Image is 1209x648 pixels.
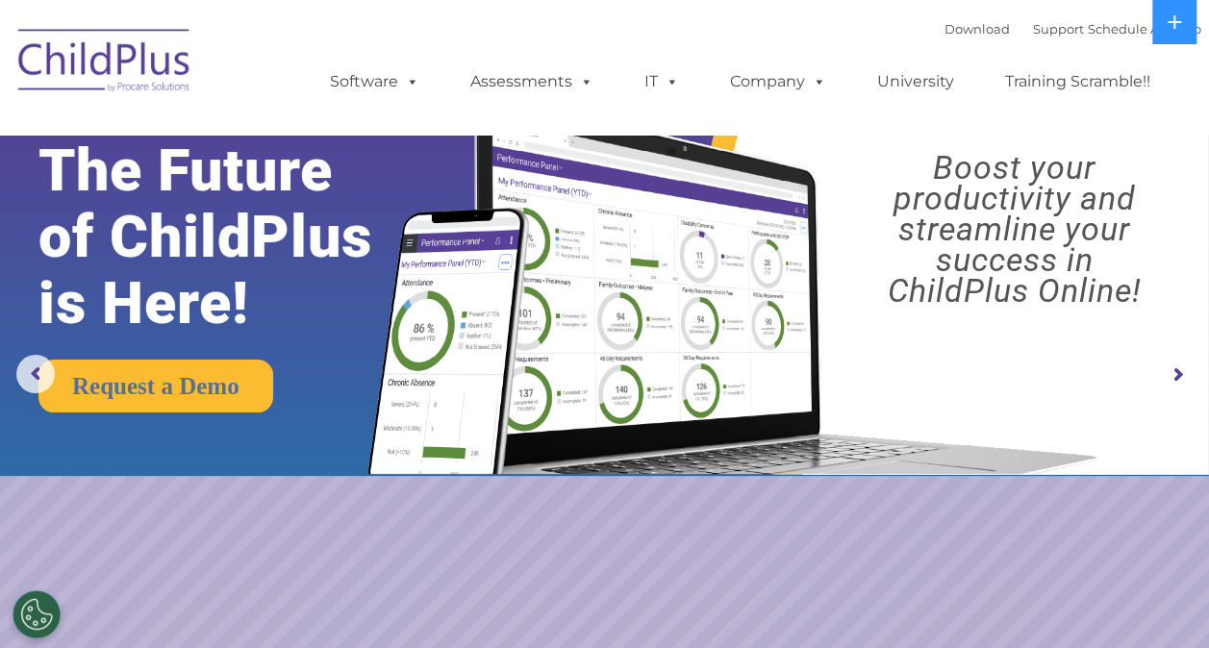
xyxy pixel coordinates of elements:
a: Support [1033,21,1084,37]
font: | [945,21,1201,37]
iframe: Chat Widget [894,440,1209,648]
a: Software [311,62,439,101]
a: Request a Demo [38,360,273,412]
a: Download [945,21,1010,37]
span: Phone number [267,206,349,220]
img: ChildPlus by Procare Solutions [9,15,201,112]
a: Schedule A Demo [1088,21,1201,37]
rs-layer: Boost your productivity and streamline your success in ChildPlus Online! [835,152,1194,306]
rs-layer: The Future of ChildPlus is Here! [38,137,424,336]
a: Company [711,62,845,101]
a: IT [625,62,698,101]
a: Assessments [451,62,613,101]
a: University [858,62,973,101]
span: Last name [267,127,326,141]
button: Cookies Settings [13,590,61,638]
a: Training Scramble!! [986,62,1170,101]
